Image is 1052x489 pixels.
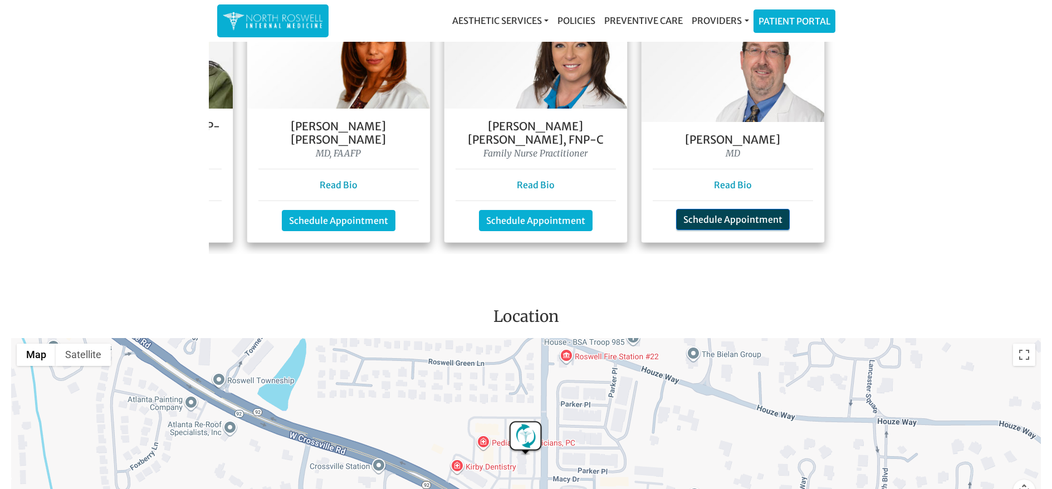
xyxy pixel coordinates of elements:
div: North Roswell Internal Medicine [507,420,543,456]
a: Read Bio [714,179,752,190]
a: Schedule Appointment [282,210,395,231]
img: North Roswell Internal Medicine [223,10,323,32]
h5: [PERSON_NAME] [PERSON_NAME], FNP-C [456,120,616,146]
a: Schedule Appointment [676,209,790,230]
h3: Location [8,307,1044,331]
a: Aesthetic Services [448,9,553,32]
i: MD [726,148,740,159]
img: Dr. Farah Mubarak Ali MD, FAAFP [247,1,430,109]
button: Toggle fullscreen view [1013,344,1035,366]
a: Preventive Care [600,9,687,32]
a: Read Bio [320,179,358,190]
img: Keela Weeks Leger, FNP-C [444,1,627,109]
i: MD, FAAFP [316,148,361,159]
h5: [PERSON_NAME] [653,133,813,146]
i: Family Nurse Practitioner [483,148,588,159]
img: Dr. George Kanes [642,14,824,122]
button: Show street map [17,344,56,366]
a: Providers [687,9,753,32]
a: Read Bio [517,179,555,190]
button: Show satellite imagery [56,344,111,366]
a: Schedule Appointment [479,210,593,231]
a: Patient Portal [754,10,835,32]
h5: [PERSON_NAME] [PERSON_NAME] [258,120,419,146]
a: Policies [553,9,600,32]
